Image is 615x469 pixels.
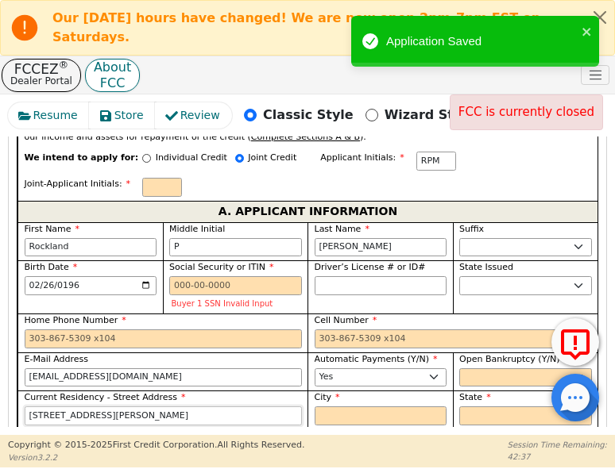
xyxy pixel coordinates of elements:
span: Store [114,107,144,124]
p: Dealer Portal [10,75,72,87]
span: State [459,392,491,402]
span: Social Security or ITIN [169,262,273,272]
span: Review [180,107,220,124]
span: City [315,392,340,402]
p: 42:37 [508,451,607,463]
sup: ® [59,59,69,71]
span: Joint-Applicant Initials: [25,179,131,189]
span: Birth Date [25,262,78,272]
p: Version 3.2.2 [8,452,304,463]
span: Cell Number [315,315,377,325]
p: Joint Credit [248,152,296,165]
span: Applicant Initials: [320,152,404,163]
input: YYYY-MM-DD [25,276,157,295]
p: About [94,63,131,71]
button: Review [155,102,232,129]
p: Wizard Style [385,106,475,125]
button: AboutFCC [85,59,140,92]
input: 303-867-5309 x104 [315,329,592,348]
p: Classic Style [263,106,354,125]
span: A. APPLICANT INFORMATION [219,202,397,222]
button: Report Error to FCC [551,318,599,366]
button: Resume [8,102,90,129]
p: FCCEZ [10,63,72,75]
u: Complete Sections A & B [251,132,360,142]
span: Home Phone Number [25,315,126,325]
span: Driver’s License # or ID# [315,262,426,272]
span: Middle Initial [169,224,225,234]
span: Resume [33,107,78,124]
span: All Rights Reserved. [217,440,304,450]
span: Automatic Payments (Y/N) [315,354,438,364]
p: FCC [94,79,131,87]
span: Last Name [315,224,369,234]
span: Suffix [459,224,484,234]
p: Session Time Remaining: [508,439,607,451]
div: Application Saved [386,33,577,51]
span: Current Residency - Street Address [25,392,186,402]
span: We intend to apply for: [25,152,139,178]
input: 000-00-0000 [169,276,302,295]
p: Copyright © 2015- 2025 First Credit Corporation. [8,439,304,452]
button: close [582,22,593,40]
input: 303-867-5309 x104 [25,329,302,348]
p: Buyer 1 SSN Invalid Input [172,299,300,308]
span: FCC is currently closed [458,105,594,119]
button: FCCEZ®Dealer Portal [2,59,81,92]
button: Store [89,102,156,129]
span: State Issued [459,262,513,272]
b: Our [DATE] hours have changed! We are now open 2pm-7pm EST on Saturdays. [52,10,540,44]
span: Open Bankruptcy (Y/N) [459,354,568,364]
p: Individual Credit [156,152,227,165]
button: Close alert [586,1,614,33]
span: E-Mail Address [25,354,89,364]
span: First Name [25,224,80,234]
